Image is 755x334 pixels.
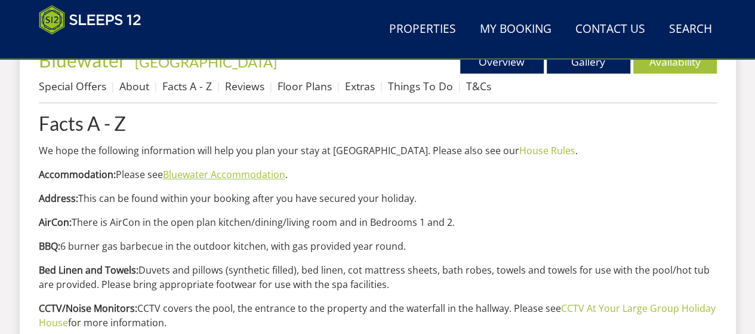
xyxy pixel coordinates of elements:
[39,79,106,93] a: Special Offers
[119,79,149,93] a: About
[39,48,127,72] span: Bluewater
[384,16,461,43] a: Properties
[39,168,116,181] strong: Accommodation:
[162,79,212,93] a: Facts A - Z
[278,79,332,93] a: Floor Plans
[39,301,717,330] p: CCTV covers the pool, the entrance to the property and the waterfall in the hallway. Please see f...
[664,16,717,43] a: Search
[225,79,264,93] a: Reviews
[633,50,717,73] a: Availability
[39,239,717,253] p: 6 burner gas barbecue in the outdoor kitchen, with gas provided year round.
[39,215,717,229] p: There is AirCon in the open plan kitchen/dining/living room and in Bedrooms 1 and 2.
[39,5,141,35] img: Sleeps 12
[39,191,717,206] p: This can be found within your booking after you have secured your holiday.
[39,240,60,253] strong: BBQ:
[135,53,277,71] a: [GEOGRAPHIC_DATA]
[39,48,130,72] a: Bluewater
[519,144,575,157] a: House Rules
[39,216,72,229] strong: AirCon:
[39,143,717,158] p: We hope the following information will help you plan your stay at [GEOGRAPHIC_DATA]. Please also ...
[475,16,556,43] a: My Booking
[33,42,158,52] iframe: Customer reviews powered by Trustpilot
[39,167,717,182] p: Please see .
[466,79,491,93] a: T&Cs
[345,79,375,93] a: Extras
[163,168,285,181] a: Bluewater Accommodation
[571,16,650,43] a: Contact Us
[39,302,716,329] a: CCTV At Your Large Group Holiday House
[39,302,137,315] strong: CCTV/Noise Monitors:
[388,79,453,93] a: Things To Do
[130,53,277,71] span: -
[460,50,544,73] a: Overview
[39,113,717,134] a: Facts A - Z
[39,263,717,292] p: Duvets and pillows (synthetic filled), bed linen, cot mattress sheets, bath robes, towels and tow...
[547,50,630,73] a: Gallery
[39,192,78,205] strong: Address:
[39,263,138,277] strong: Bed Linen and Towels:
